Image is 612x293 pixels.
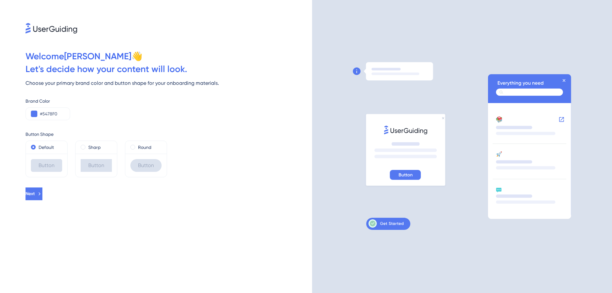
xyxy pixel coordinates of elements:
span: Next [25,190,35,198]
div: Button [130,159,162,172]
label: Sharp [88,143,101,151]
label: Default [39,143,54,151]
button: Next [25,187,42,200]
div: Welcome [PERSON_NAME] 👋 [25,50,312,63]
div: Button Shape [25,130,312,138]
div: Button [81,159,112,172]
div: Button [31,159,62,172]
label: Round [138,143,151,151]
div: Let ' s decide how your content will look. [25,63,312,76]
div: Brand Color [25,97,312,105]
div: Choose your primary brand color and button shape for your onboarding materials. [25,79,312,87]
